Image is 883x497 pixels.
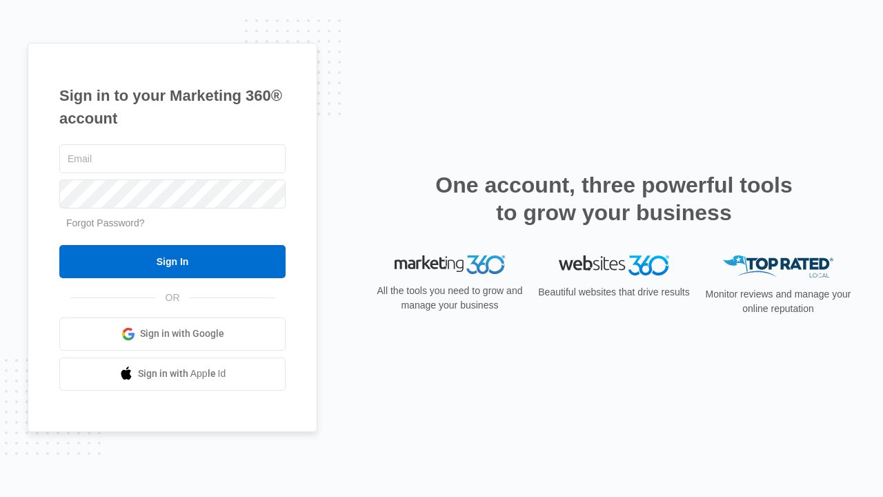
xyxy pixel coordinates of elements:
[156,291,190,305] span: OR
[431,171,797,226] h2: One account, three powerful tools to grow your business
[59,144,286,173] input: Email
[59,245,286,278] input: Sign In
[59,358,286,391] a: Sign in with Apple Id
[138,367,226,381] span: Sign in with Apple Id
[537,285,691,300] p: Beautiful websites that drive results
[66,217,145,228] a: Forgot Password?
[140,327,224,341] span: Sign in with Google
[59,84,286,130] h1: Sign in to your Marketing 360® account
[395,255,505,275] img: Marketing 360
[59,318,286,351] a: Sign in with Google
[373,284,527,313] p: All the tools you need to grow and manage your business
[559,255,669,275] img: Websites 360
[723,255,833,278] img: Top Rated Local
[701,287,855,316] p: Monitor reviews and manage your online reputation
